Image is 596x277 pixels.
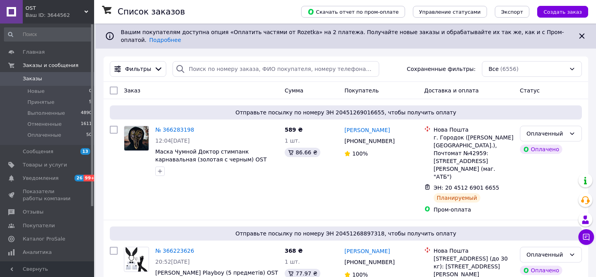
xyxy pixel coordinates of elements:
div: Пром-оплата [434,206,514,214]
span: Оплаченные [27,132,61,139]
span: Товары и услуги [23,161,67,168]
span: OST [25,5,84,12]
span: 100% [352,150,368,157]
a: Подробнее [149,37,181,43]
div: г. Городок ([PERSON_NAME][GEOGRAPHIC_DATA].), Почтомат №42959: [STREET_ADDRESS][PERSON_NAME] (маг... [434,134,514,181]
span: Заказы и сообщения [23,62,78,69]
a: [PERSON_NAME] [344,247,390,255]
div: Планируемый [434,193,480,203]
button: Создать заказ [537,6,588,18]
span: 13 [80,148,90,155]
h1: Список заказов [118,7,185,16]
span: Новые [27,88,45,95]
span: Заказ [124,87,140,94]
span: Отзывы [23,208,44,215]
img: Фото товару [124,126,149,150]
span: ЭН: 20 4512 6901 6655 [434,185,500,191]
span: Отправьте посылку по номеру ЭН 20451269016655, чтобы получить оплату [113,109,579,116]
span: Заказы [23,75,42,82]
span: 4890 [81,110,92,117]
span: 368 ₴ [285,248,303,254]
a: Маска Чумной Доктор стимпанк карнавальная (золотая с черным) OST [155,148,267,163]
span: Уведомления [23,175,58,182]
div: Нова Пошта [434,126,514,134]
span: 0 [89,88,92,95]
div: Оплачено [520,266,562,275]
span: 99+ [84,175,96,181]
a: Фото товару [124,247,149,272]
span: 20:52[DATE] [155,259,190,265]
div: Оплачено [520,145,562,154]
span: Каталог ProSale [23,235,65,243]
div: Ваш ID: 3644562 [25,12,94,19]
span: Создать заказ [543,9,582,15]
span: Отправьте посылку по номеру ЭН 20451268897318, чтобы получить оплату [113,230,579,237]
div: Нова Пошта [434,247,514,255]
span: Доставка и оплата [424,87,479,94]
span: Покупатели [23,222,55,229]
a: Создать заказ [529,8,588,14]
button: Управление статусами [413,6,487,18]
span: 589 ₴ [285,127,303,133]
a: [PERSON_NAME] [344,126,390,134]
span: Принятые [27,99,55,106]
span: 26 [74,175,84,181]
span: Сумма [285,87,303,94]
span: Статус [520,87,540,94]
div: [PHONE_NUMBER] [343,257,396,268]
span: Все [489,65,499,73]
span: Сообщения [23,148,53,155]
span: Экспорт [501,9,523,15]
span: 5 [89,99,92,106]
a: № 366283198 [155,127,194,133]
input: Поиск по номеру заказа, ФИО покупателя, номеру телефона, Email, номеру накладной [173,61,379,77]
button: Чат с покупателем [578,229,594,245]
a: № 366223626 [155,248,194,254]
span: Вашим покупателям доступна опция «Оплатить частями от Rozetka» на 2 платежа. Получайте новые зака... [121,29,564,43]
div: 86.66 ₴ [285,148,320,157]
span: Главная [23,49,45,56]
img: Фото товару [125,247,147,272]
span: 12:04[DATE] [155,138,190,144]
span: Сохраненные фильтры: [407,65,476,73]
input: Поиск [4,27,93,42]
div: Оплаченный [527,129,566,138]
a: [PERSON_NAME] Playboy (5 предметів) OST [155,270,278,276]
span: Фильтры [125,65,151,73]
span: 1 шт. [285,259,300,265]
span: Управление статусами [419,9,481,15]
span: 1611 [81,121,92,128]
span: Покупатель [344,87,379,94]
div: [PHONE_NUMBER] [343,136,396,147]
span: 50 [86,132,92,139]
button: Скачать отчет по пром-оплате [301,6,405,18]
span: 1 шт. [285,138,300,144]
span: Выполненные [27,110,65,117]
span: (6556) [500,66,519,72]
div: Оплаченный [527,250,566,259]
span: Скачать отчет по пром-оплате [307,8,399,15]
span: Отмененные [27,121,62,128]
button: Экспорт [495,6,529,18]
span: Аналитика [23,249,52,256]
span: Показатели работы компании [23,188,73,202]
